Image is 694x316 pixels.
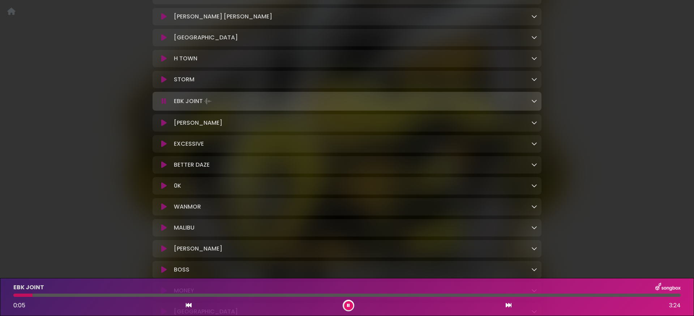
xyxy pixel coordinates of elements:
[174,33,238,42] p: [GEOGRAPHIC_DATA]
[174,161,210,169] p: BETTER DAZE
[13,283,44,292] p: EBK JOINT
[174,75,194,84] p: STORM
[203,96,213,106] img: waveform4.gif
[174,12,272,21] p: [PERSON_NAME] [PERSON_NAME]
[174,54,197,63] p: H TOWN
[174,265,189,274] p: BOSS
[174,119,222,127] p: [PERSON_NAME]
[174,140,204,148] p: EXCESSIVE
[669,301,681,310] span: 3:24
[174,223,194,232] p: MALIBU
[13,301,25,309] span: 0:05
[174,244,222,253] p: [PERSON_NAME]
[174,182,181,190] p: 0K
[174,96,213,106] p: EBK JOINT
[174,202,201,211] p: WANMOR
[655,283,681,292] img: songbox-logo-white.png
